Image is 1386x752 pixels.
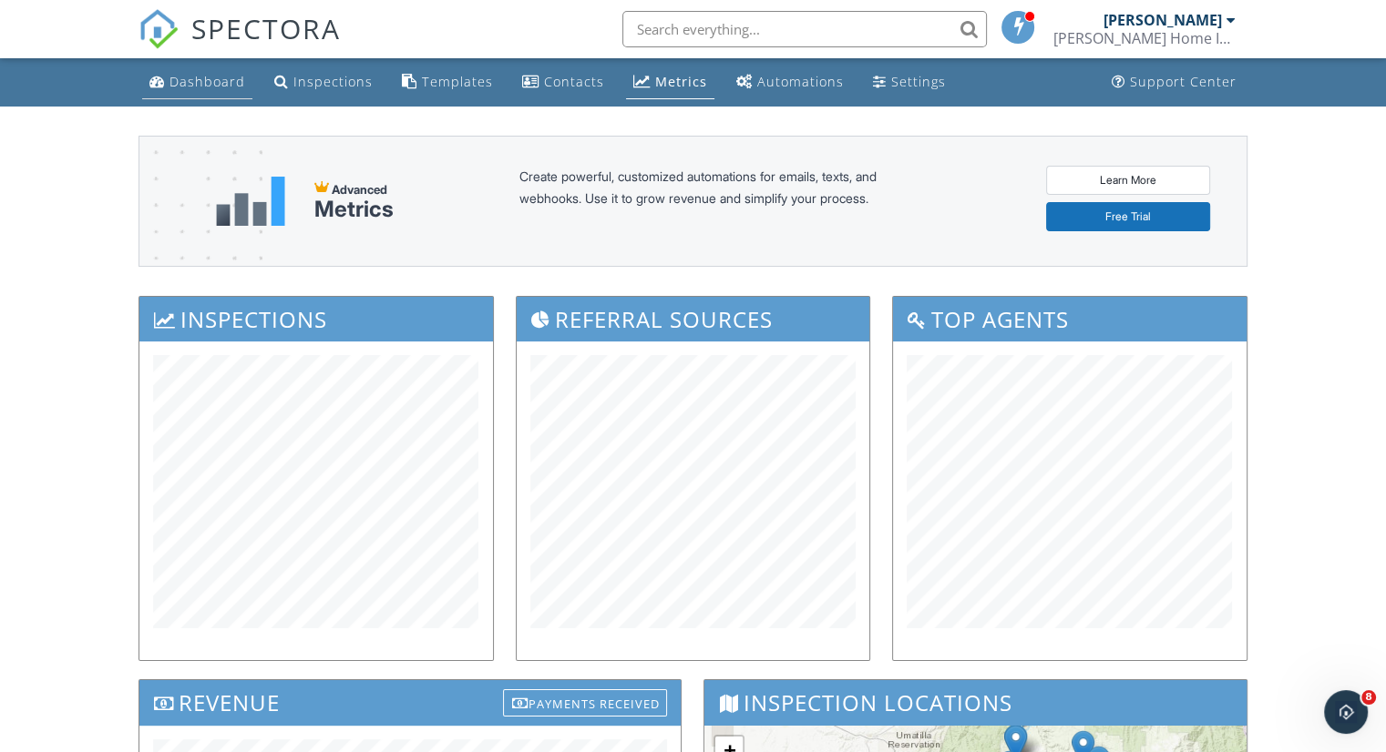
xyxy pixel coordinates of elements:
span: 8 [1361,690,1376,705]
div: Settings [891,73,946,90]
a: Free Trial [1046,202,1210,231]
h3: Inspection Locations [704,680,1246,725]
a: SPECTORA [139,25,341,63]
a: Contacts [515,66,611,99]
h3: Revenue [139,680,681,725]
a: Learn More [1046,166,1210,195]
div: Dashboard [169,73,245,90]
span: Advanced [332,182,387,197]
div: Support Center [1130,73,1237,90]
a: Payments Received [503,685,667,715]
div: Metrics [314,197,394,222]
a: Support Center [1104,66,1244,99]
img: advanced-banner-bg-f6ff0eecfa0ee76150a1dea9fec4b49f333892f74bc19f1b897a312d7a1b2ff3.png [139,137,262,338]
a: Automations (Basic) [729,66,851,99]
div: Metrics [655,73,707,90]
div: Contacts [544,73,604,90]
div: Payments Received [503,689,667,716]
h3: Top Agents [893,297,1247,341]
img: The Best Home Inspection Software - Spectora [139,9,179,49]
div: Create powerful, customized automations for emails, texts, and webhooks. Use it to grow revenue a... [519,166,920,237]
img: metrics-aadfce2e17a16c02574e7fc40e4d6b8174baaf19895a402c862ea781aae8ef5b.svg [216,177,285,226]
div: Automations [757,73,844,90]
iframe: Intercom live chat [1324,690,1368,734]
div: Inspections [293,73,373,90]
div: Templates [422,73,493,90]
a: Settings [866,66,953,99]
div: Combes Home Inspection LLC [1053,29,1236,47]
input: Search everything... [622,11,987,47]
h3: Referral Sources [517,297,870,341]
div: [PERSON_NAME] [1104,11,1222,29]
span: SPECTORA [191,9,341,47]
a: Inspections [267,66,380,99]
a: Metrics [626,66,714,99]
a: Dashboard [142,66,252,99]
a: Templates [395,66,500,99]
h3: Inspections [139,297,493,341]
